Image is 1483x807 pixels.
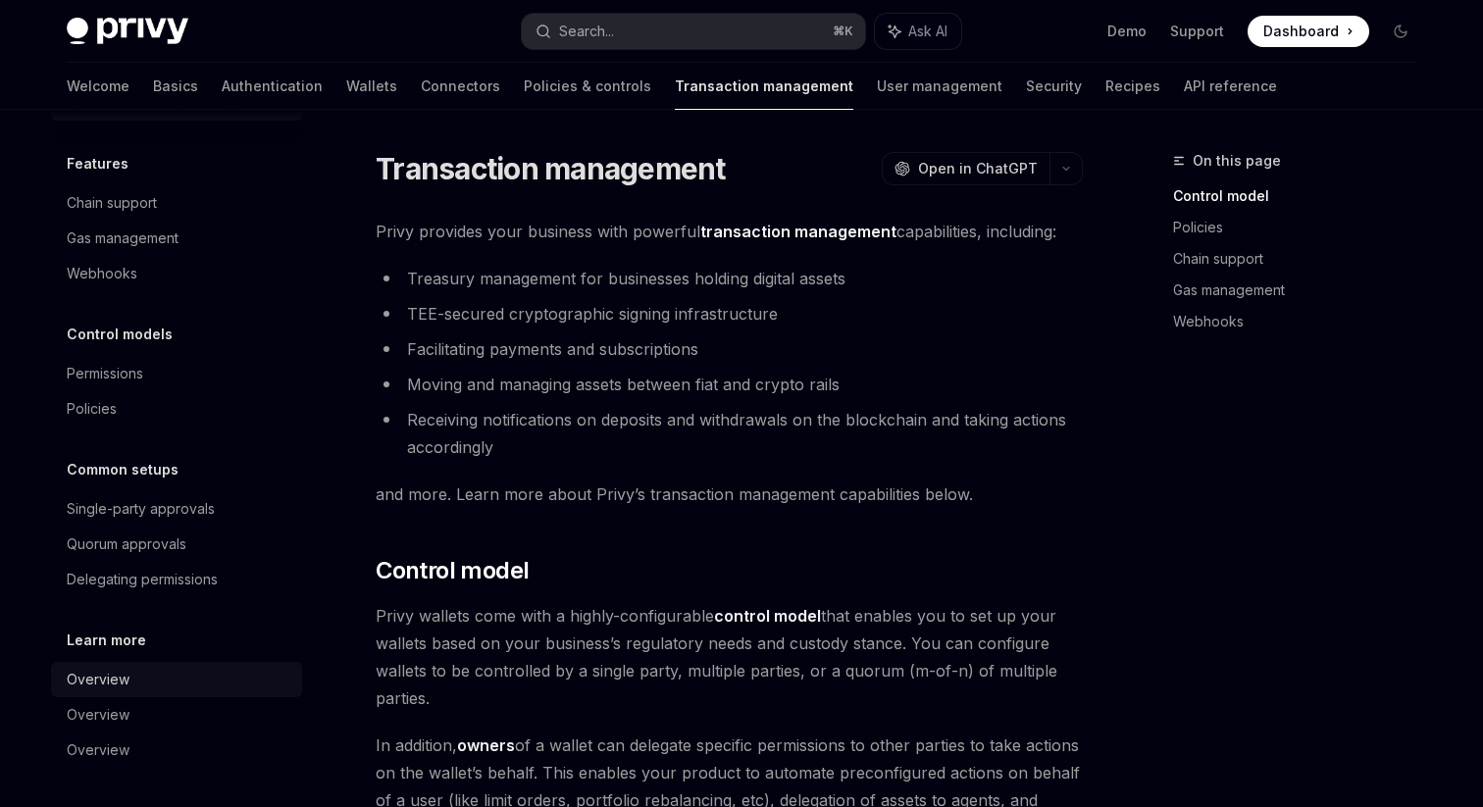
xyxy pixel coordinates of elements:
[1248,16,1369,47] a: Dashboard
[346,63,397,110] a: Wallets
[421,63,500,110] a: Connectors
[376,602,1083,712] span: Privy wallets come with a highly-configurable that enables you to set up your wallets based on yo...
[675,63,853,110] a: Transaction management
[153,63,198,110] a: Basics
[67,629,146,652] h5: Learn more
[67,262,137,285] div: Webhooks
[376,480,1083,508] span: and more. Learn more about Privy’s transaction management capabilities below.
[67,703,129,727] div: Overview
[51,391,302,427] a: Policies
[376,406,1083,461] li: Receiving notifications on deposits and withdrawals on the blockchain and taking actions accordingly
[51,185,302,221] a: Chain support
[522,14,865,49] button: Search...⌘K
[882,152,1049,185] button: Open in ChatGPT
[918,159,1038,178] span: Open in ChatGPT
[1170,22,1224,41] a: Support
[376,555,529,586] span: Control model
[67,362,143,385] div: Permissions
[875,14,961,49] button: Ask AI
[51,356,302,391] a: Permissions
[376,335,1083,363] li: Facilitating payments and subscriptions
[67,18,188,45] img: dark logo
[1385,16,1416,47] button: Toggle dark mode
[524,63,651,110] a: Policies & controls
[51,256,302,291] a: Webhooks
[908,22,947,41] span: Ask AI
[1173,180,1432,212] a: Control model
[1026,63,1082,110] a: Security
[1193,149,1281,173] span: On this page
[67,191,157,215] div: Chain support
[51,662,302,697] a: Overview
[67,323,173,346] h5: Control models
[376,371,1083,398] li: Moving and managing assets between fiat and crypto rails
[714,606,821,626] strong: control model
[51,562,302,597] a: Delegating permissions
[877,63,1002,110] a: User management
[67,397,117,421] div: Policies
[1173,243,1432,275] a: Chain support
[1107,22,1147,41] a: Demo
[376,218,1083,245] span: Privy provides your business with powerful capabilities, including:
[51,697,302,732] a: Overview
[67,63,129,110] a: Welcome
[376,265,1083,292] li: Treasury management for businesses holding digital assets
[714,606,821,627] a: control model
[67,532,186,556] div: Quorum approvals
[67,227,179,250] div: Gas management
[51,221,302,256] a: Gas management
[51,491,302,527] a: Single-party approvals
[1173,306,1432,337] a: Webhooks
[1184,63,1277,110] a: API reference
[457,735,515,756] a: owners
[1173,275,1432,306] a: Gas management
[376,300,1083,328] li: TEE-secured cryptographic signing infrastructure
[1263,22,1339,41] span: Dashboard
[700,222,896,241] strong: transaction management
[51,732,302,768] a: Overview
[1173,212,1432,243] a: Policies
[67,458,179,481] h5: Common setups
[51,527,302,562] a: Quorum approvals
[67,738,129,762] div: Overview
[67,568,218,591] div: Delegating permissions
[67,668,129,691] div: Overview
[67,497,215,521] div: Single-party approvals
[559,20,614,43] div: Search...
[376,151,726,186] h1: Transaction management
[222,63,323,110] a: Authentication
[833,24,853,39] span: ⌘ K
[67,152,128,176] h5: Features
[1105,63,1160,110] a: Recipes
